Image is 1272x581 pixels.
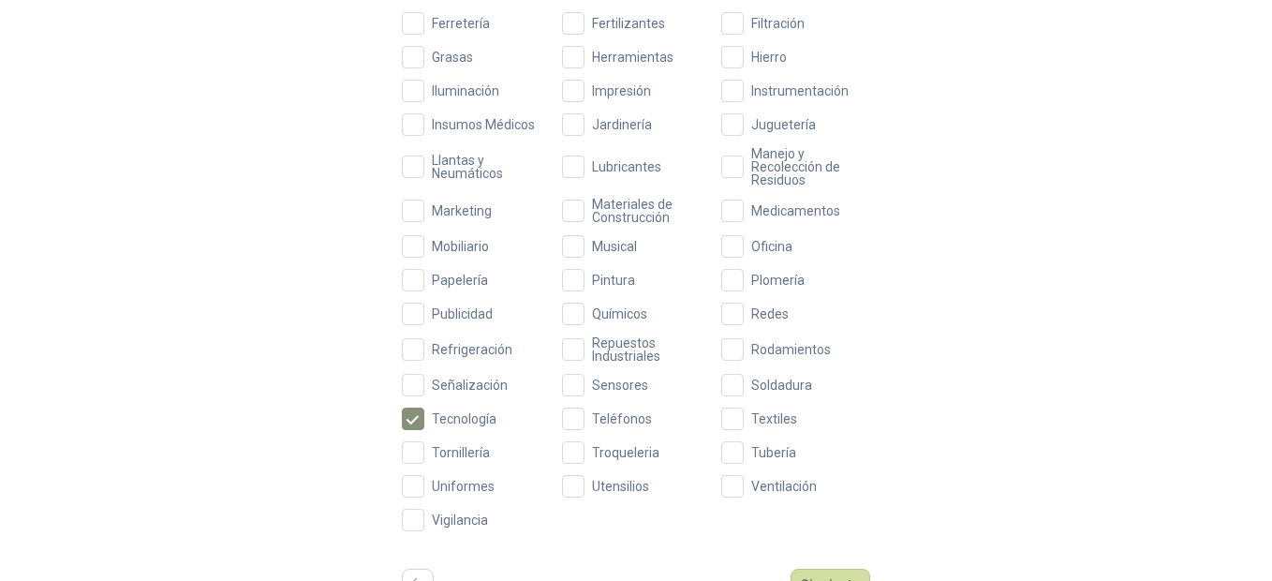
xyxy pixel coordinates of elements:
span: Refrigeración [424,343,520,356]
span: Marketing [424,204,499,217]
span: Uniformes [424,480,502,493]
span: Utensilios [584,480,657,493]
span: Tecnología [424,412,504,425]
span: Soldadura [744,379,820,392]
span: Oficina [744,240,800,253]
span: Musical [584,240,644,253]
span: Troqueleria [584,446,667,459]
span: Teléfonos [584,412,659,425]
span: Grasas [424,51,481,64]
span: Materiales de Construcción [584,198,711,224]
span: Rodamientos [744,343,838,356]
span: Pintura [584,274,643,287]
span: Lubricantes [584,160,669,173]
span: Químicos [584,307,655,320]
span: Herramientas [584,51,681,64]
span: Instrumentación [744,84,856,97]
span: Filtración [744,17,812,30]
span: Vigilancia [424,514,495,527]
span: Tubería [744,446,804,459]
span: Llantas y Neumáticos [424,154,551,180]
span: Publicidad [424,307,500,320]
span: Ventilación [744,480,824,493]
span: Fertilizantes [584,17,673,30]
span: Ferretería [424,17,497,30]
span: Tornillería [424,446,497,459]
span: Sensores [584,379,656,392]
span: Manejo y Recolección de Residuos [744,147,870,186]
span: Medicamentos [744,204,848,217]
span: Hierro [744,51,794,64]
span: Redes [744,307,796,320]
span: Juguetería [744,118,823,131]
span: Jardinería [584,118,659,131]
span: Impresión [584,84,658,97]
span: Señalización [424,379,515,392]
span: Papelería [424,274,495,287]
span: Mobiliario [424,240,496,253]
span: Insumos Médicos [424,118,542,131]
span: Repuestos Industriales [584,336,711,363]
span: Plomería [744,274,812,287]
span: Iluminación [424,84,507,97]
span: Textiles [744,412,805,425]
